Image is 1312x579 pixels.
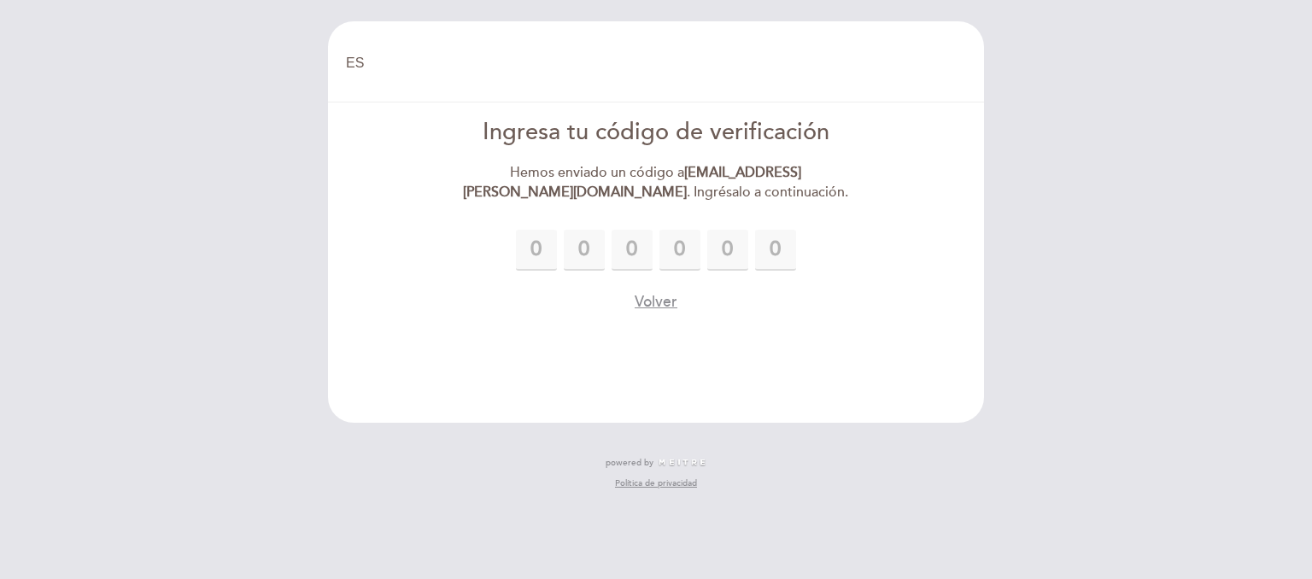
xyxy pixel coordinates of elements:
[658,459,706,467] img: MEITRE
[606,457,653,469] span: powered by
[615,477,697,489] a: Política de privacidad
[755,230,796,271] input: 0
[463,164,801,201] strong: [EMAIL_ADDRESS][PERSON_NAME][DOMAIN_NAME]
[635,291,677,313] button: Volver
[606,457,706,469] a: powered by
[612,230,653,271] input: 0
[460,163,852,202] div: Hemos enviado un código a . Ingrésalo a continuación.
[659,230,700,271] input: 0
[460,116,852,149] div: Ingresa tu código de verificación
[516,230,557,271] input: 0
[707,230,748,271] input: 0
[564,230,605,271] input: 0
